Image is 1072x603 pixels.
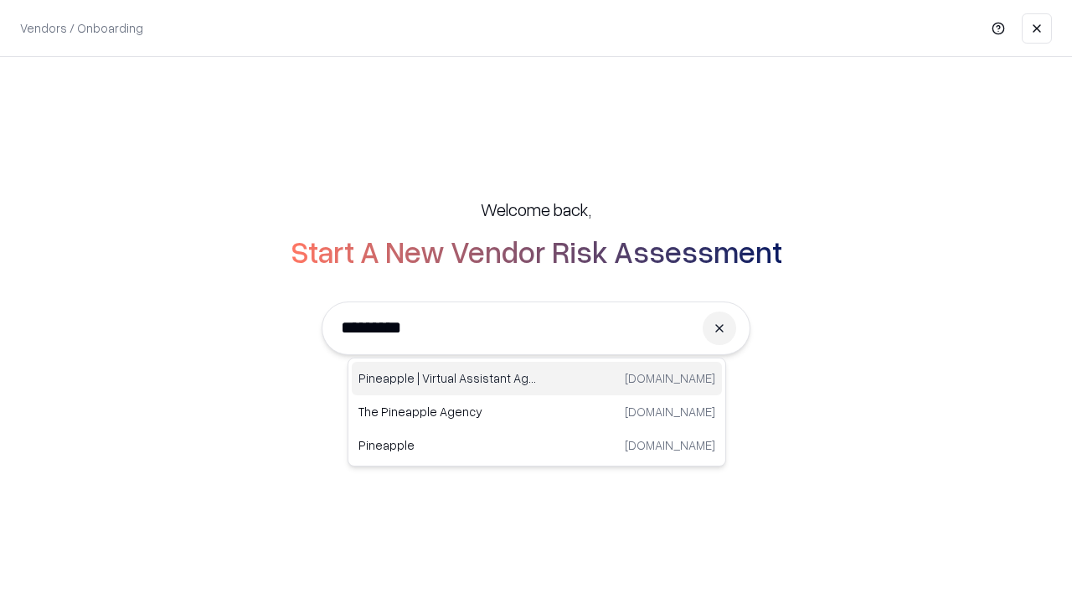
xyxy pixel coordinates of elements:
p: The Pineapple Agency [358,403,537,420]
p: [DOMAIN_NAME] [625,436,715,454]
p: Pineapple [358,436,537,454]
p: Vendors / Onboarding [20,19,143,37]
p: Pineapple | Virtual Assistant Agency [358,369,537,387]
h5: Welcome back, [481,198,591,221]
p: [DOMAIN_NAME] [625,369,715,387]
h2: Start A New Vendor Risk Assessment [291,234,782,268]
div: Suggestions [348,358,726,466]
p: [DOMAIN_NAME] [625,403,715,420]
